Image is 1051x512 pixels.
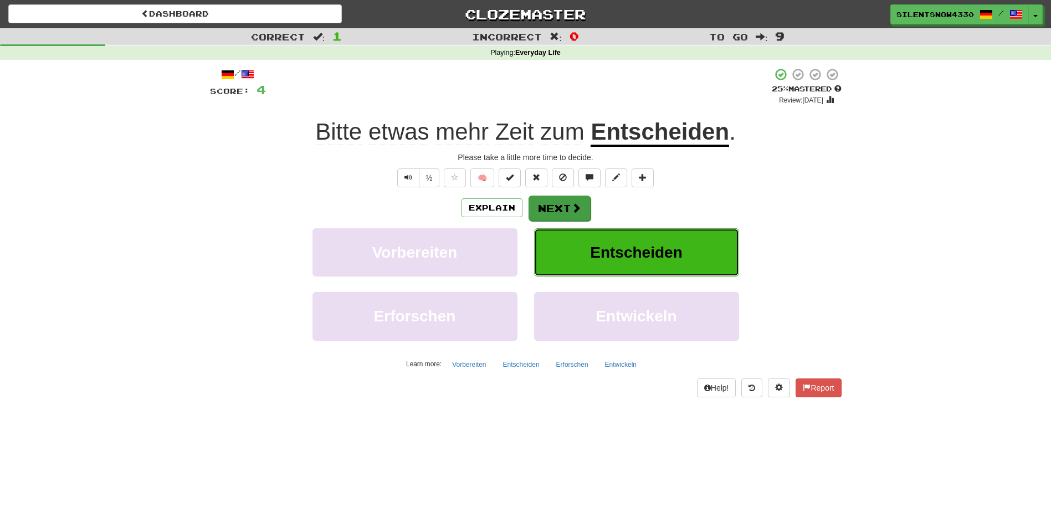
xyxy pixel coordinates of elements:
span: Entwickeln [596,308,676,325]
span: Bitte [315,119,362,145]
a: SilentSnow4330 / [890,4,1029,24]
span: Erforschen [374,308,456,325]
button: Report [796,378,841,397]
button: Round history (alt+y) [741,378,762,397]
button: Entscheiden [534,228,739,277]
span: : [756,32,768,42]
button: Vorbereiten [312,228,517,277]
div: Please take a little more time to decide. [210,152,842,163]
button: Favorite sentence (alt+f) [444,168,466,187]
span: zum [540,119,584,145]
u: Entscheiden [591,119,729,147]
span: etwas [368,119,429,145]
span: : [550,32,562,42]
button: Edit sentence (alt+d) [605,168,627,187]
button: Ignore sentence (alt+i) [552,168,574,187]
span: 0 [570,29,579,43]
button: Add to collection (alt+a) [632,168,654,187]
span: Zeit [495,119,534,145]
span: Entscheiden [590,244,682,261]
button: ½ [419,168,440,187]
button: Erforschen [550,356,594,373]
span: To go [709,31,748,42]
span: . [729,119,736,145]
small: Review: [DATE] [779,96,823,104]
span: 1 [332,29,342,43]
a: Dashboard [8,4,342,23]
button: Explain [462,198,522,217]
button: Play sentence audio (ctl+space) [397,168,419,187]
button: Help! [697,378,736,397]
button: 🧠 [470,168,494,187]
span: Vorbereiten [372,244,458,261]
button: Set this sentence to 100% Mastered (alt+m) [499,168,521,187]
span: / [998,9,1004,17]
span: Incorrect [472,31,542,42]
span: : [313,32,325,42]
button: Discuss sentence (alt+u) [578,168,601,187]
div: Mastered [772,84,842,94]
button: Entwickeln [599,356,643,373]
div: Text-to-speech controls [395,168,440,187]
span: SilentSnow4330 [896,9,974,19]
span: 25 % [772,84,788,93]
a: Clozemaster [358,4,692,24]
span: mehr [435,119,489,145]
button: Vorbereiten [446,356,492,373]
span: 4 [257,83,266,96]
button: Entwickeln [534,292,739,340]
button: Next [529,196,591,221]
button: Entscheiden [497,356,546,373]
span: Score: [210,86,250,96]
button: Reset to 0% Mastered (alt+r) [525,168,547,187]
button: Erforschen [312,292,517,340]
strong: Everyday Life [515,49,561,57]
span: Correct [251,31,305,42]
small: Learn more: [406,360,442,368]
div: / [210,68,266,81]
span: 9 [775,29,785,43]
